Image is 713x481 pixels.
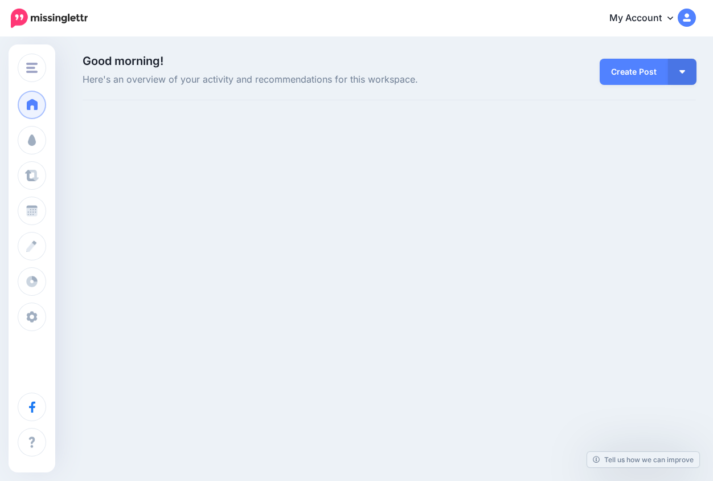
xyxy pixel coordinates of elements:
[598,5,696,32] a: My Account
[587,452,699,467] a: Tell us how we can improve
[679,70,685,74] img: arrow-down-white.png
[11,9,88,28] img: Missinglettr
[600,59,668,85] a: Create Post
[26,63,38,73] img: menu.png
[83,54,163,68] span: Good morning!
[83,72,486,87] span: Here's an overview of your activity and recommendations for this workspace.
